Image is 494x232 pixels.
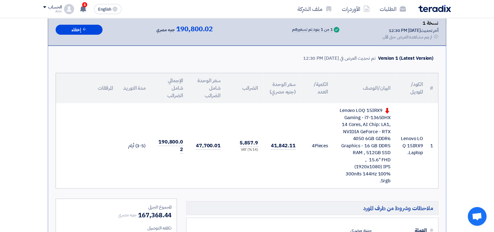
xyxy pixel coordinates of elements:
[378,55,433,62] div: Version 1 (Latest Version)
[271,142,296,150] span: 41,842.11
[188,73,226,103] th: سعر الوحدة شامل الضرائب
[312,142,315,149] span: 4
[428,103,438,188] td: 1
[240,139,258,147] span: 5,857.9
[151,73,188,103] th: الإجمالي شامل الضرائب
[263,73,301,103] th: سعر الوحدة (جنيه مصري)
[118,103,151,188] td: (3-5) أيام
[158,138,183,154] span: 190,800.02
[226,73,263,103] th: الضرائب
[48,5,62,10] div: الحساب
[303,55,376,62] div: تم تحديث العرض في [DATE] 12:30 PM
[382,19,438,27] div: نسخة 1
[98,7,111,12] span: English
[156,26,175,34] span: جنيه مصري
[382,34,432,40] div: لم يتم مشاهدة العرض حتى الآن
[292,2,337,16] a: ملف الشركة
[94,4,122,14] button: English
[418,5,451,12] img: Teradix logo
[118,73,151,103] th: مدة التوريد
[61,204,172,210] div: المجموع الجزئي
[337,2,375,16] a: الأوردرات
[468,207,487,226] div: Open chat
[338,107,391,184] div: Lenovo LOQ 15IRX9 Gaming - i7-13650HX 14 Cores, AI Chip: LA1, NVIDIA GeForce - RTX 4050 6GB GDDR6...
[61,225,172,231] div: تكلفه التوصيل
[186,201,438,215] h5: ملاحظات وشروط من طرف المورد
[292,27,332,32] div: 1 من 1 بنود تم تسعيرهم
[231,147,258,153] div: (14 %) VAT
[382,27,438,34] div: أخر تحديث [DATE] 12:30 PM
[64,4,74,14] img: profile_test.png
[301,103,333,188] td: Pieces
[196,142,221,150] span: 47,700.01
[428,73,438,103] th: #
[43,10,62,13] div: Amr
[375,2,411,16] a: الطلبات
[56,25,102,35] button: إخفاء
[176,25,213,33] span: 190,800.02
[118,212,137,218] span: جنيه مصري
[138,210,172,220] span: 167,368.44
[301,73,333,103] th: الكمية/العدد
[396,103,428,188] td: Lenovo LOQ 15IRX9 Laptop.
[82,2,87,7] span: 6
[56,73,118,103] th: المرفقات
[333,73,396,103] th: البيان/الوصف
[396,73,428,103] th: الكود/الموديل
